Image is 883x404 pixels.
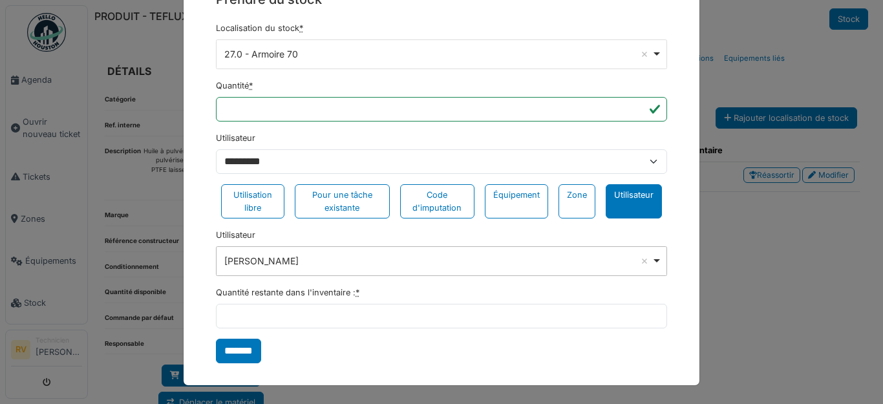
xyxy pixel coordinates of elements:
label: Quantité [216,80,253,92]
label: Utilisateur [216,229,255,241]
div: Utilisateur [606,184,662,218]
abbr: Requis [299,23,303,33]
abbr: Requis [356,288,359,297]
div: Code d'imputation [400,184,474,218]
div: Pour une tâche existante [295,184,390,218]
div: [PERSON_NAME] [224,254,652,268]
div: Équipement [485,184,548,218]
div: Zone [559,184,595,218]
label: Utilisateur [216,132,255,144]
abbr: Requis [249,81,253,90]
label: Localisation du stock [216,22,303,34]
button: Remove item: '17521' [638,255,651,268]
label: Quantité restante dans l'inventaire : [216,286,359,299]
div: 27.0 - Armoire 70 [224,47,652,61]
button: Remove item: '124062' [638,48,651,61]
div: Utilisation libre [221,184,284,218]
